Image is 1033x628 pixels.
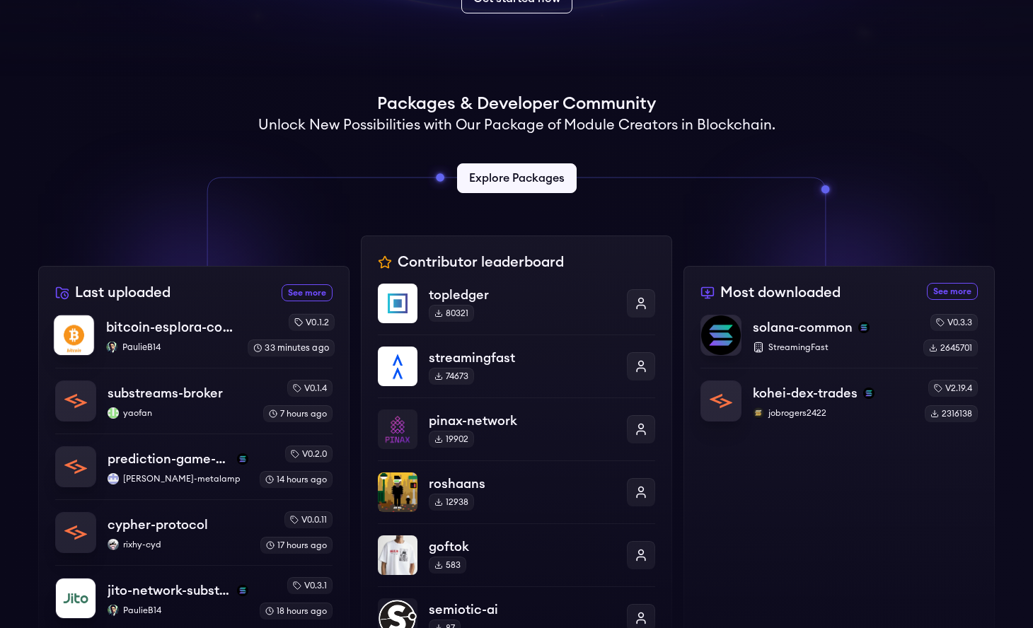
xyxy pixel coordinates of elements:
div: v0.1.4 [287,380,333,397]
img: jobrogers2422 [753,407,764,419]
div: v0.1.2 [289,313,335,330]
div: 17 hours ago [260,537,333,554]
div: 80321 [429,305,474,322]
div: v0.3.1 [287,577,333,594]
img: topledger [378,284,417,323]
p: PaulieB14 [108,605,248,616]
a: streamingfaststreamingfast74673 [378,335,655,397]
img: solana [237,453,248,465]
img: rixhy-cyd [108,539,119,550]
a: See more recently uploaded packages [282,284,333,301]
p: jito-network-substreams [108,581,231,600]
p: solana-common [753,318,853,337]
img: substreams-broker [56,381,96,421]
p: substreams-broker [108,383,223,403]
img: roshaans [378,472,417,512]
div: 12938 [429,494,474,511]
img: yaofan [108,407,119,419]
a: prediction-game-eventsprediction-game-eventssolanailya-metalamp[PERSON_NAME]-metalampv0.2.014 hou... [55,434,333,499]
img: PaulieB14 [108,605,119,616]
a: See more most downloaded packages [927,283,978,300]
img: jito-network-substreams [56,578,96,618]
p: topledger [429,285,616,305]
div: 14 hours ago [260,471,333,488]
p: streamingfast [429,348,616,368]
a: cypher-protocolcypher-protocolrixhy-cydrixhy-cydv0.0.1117 hours ago [55,499,333,565]
div: 2645701 [923,339,978,356]
div: 7 hours ago [263,405,333,422]
a: topledgertopledger80321 [378,284,655,335]
p: prediction-game-events [108,449,231,469]
h2: Unlock New Possibilities with Our Package of Module Creators in Blockchain. [258,115,775,135]
div: v2.19.4 [928,380,978,397]
a: substreams-brokersubstreams-brokeryaofanyaofanv0.1.47 hours ago [55,368,333,434]
div: v0.3.3 [930,314,978,331]
p: yaofan [108,407,252,419]
p: pinax-network [429,411,616,431]
p: kohei-dex-trades [753,383,858,403]
a: pinax-networkpinax-network19902 [378,397,655,460]
div: v0.2.0 [285,446,333,463]
a: bitcoin-esplora-completebitcoin-esplora-completePaulieB14PaulieB14v0.1.233 minutes ago [53,313,335,368]
img: streamingfast [378,347,417,386]
p: jobrogers2422 [753,407,913,419]
p: [PERSON_NAME]-metalamp [108,473,248,484]
h1: Packages & Developer Community [377,93,656,115]
img: pinax-network [378,409,417,449]
a: Explore Packages [457,163,577,193]
img: bitcoin-esplora-complete [54,315,94,355]
img: solana [863,388,875,399]
div: 18 hours ago [260,603,333,620]
p: StreamingFast [753,342,912,353]
div: 74673 [429,368,474,385]
p: goftok [429,537,616,557]
img: prediction-game-events [56,447,96,487]
img: kohei-dex-trades [701,381,741,421]
div: 583 [429,557,466,574]
div: 33 minutes ago [248,339,335,356]
p: PaulieB14 [106,342,236,353]
img: solana [237,585,248,596]
p: bitcoin-esplora-complete [106,318,236,337]
div: v0.0.11 [284,511,333,528]
a: goftokgoftok583 [378,523,655,586]
div: 19902 [429,431,474,448]
img: solana-common [701,315,741,355]
a: roshaansroshaans12938 [378,460,655,523]
img: PaulieB14 [106,342,117,353]
img: ilya-metalamp [108,473,119,484]
p: roshaans [429,474,616,494]
img: goftok [378,535,417,575]
p: semiotic-ai [429,600,616,620]
a: jito-network-substreamsjito-network-substreamssolanaPaulieB14PaulieB14v0.3.118 hours ago [55,565,333,620]
div: 2316138 [925,405,978,422]
img: solana [858,322,870,333]
a: kohei-dex-tradeskohei-dex-tradessolanajobrogers2422jobrogers2422v2.19.42316138 [700,368,978,422]
p: rixhy-cyd [108,539,249,550]
a: solana-commonsolana-commonsolanaStreamingFastv0.3.32645701 [700,314,978,368]
p: cypher-protocol [108,515,208,535]
img: cypher-protocol [56,513,96,552]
